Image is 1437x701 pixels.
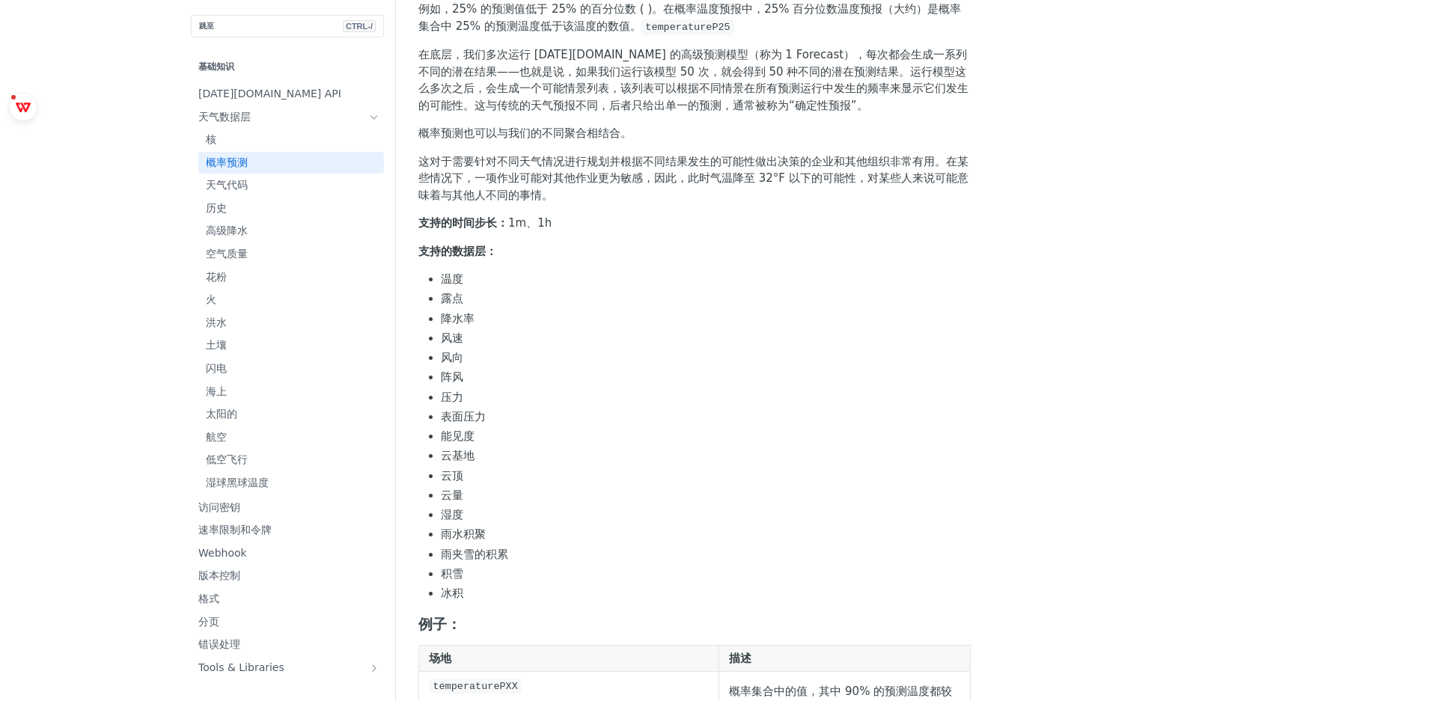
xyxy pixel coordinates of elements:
[433,680,517,691] span: temperaturePXX
[368,662,380,674] button: Show subpages for Tools & Libraries
[198,129,384,151] a: 核
[198,661,364,676] span: Tools & Libraries
[418,245,497,258] font: 支持的数据层：
[441,429,475,443] font: 能见度
[441,351,463,364] font: 风向
[441,489,463,502] font: 云量
[198,198,384,220] a: 历史
[729,652,751,665] font: 描述
[198,243,384,266] a: 空气质量
[198,358,384,380] a: 闪电
[441,312,475,325] font: 降水率
[198,593,219,604] font: 格式
[418,126,632,140] font: 概率预测也可以与我们的不同聚合相结合。
[418,155,968,202] font: 这对于需要针对不同天气情况进行规划并根据不同结果发生的可能性做出决策的企业和其他组织非常有用。在某些情况下，一项作业可能对其他作业更为敏感，因此，此时气温降至 32°F 以下的可能性，对某些人来...
[198,334,384,357] a: 土壤
[206,179,248,191] font: 天气代码
[198,152,384,174] a: 概率预测
[198,312,384,334] a: 洪水
[198,381,384,403] a: 海上
[206,248,248,260] font: 空气质量
[441,469,463,483] font: 云顶
[206,431,227,443] font: 航空
[191,106,384,129] a: 天气数据层隐藏天气数据层的子页面
[441,272,463,286] font: 温度
[198,88,341,100] font: [DATE][DOMAIN_NAME] API
[441,370,463,384] font: 阵风
[418,616,461,632] font: 例子：
[206,316,227,328] font: 洪水
[198,111,251,123] font: 天气数据层
[198,289,384,311] a: 火
[441,527,486,541] font: 雨水积聚
[508,216,552,230] font: 1m、1h
[198,501,240,513] font: 访问密钥
[198,472,384,495] a: 湿球黑球温度
[206,202,227,214] font: 历史
[368,111,380,123] button: 隐藏天气数据层的子页面
[429,652,451,665] font: 场地
[191,657,384,679] a: Tools & LibrariesShow subpages for Tools & Libraries
[198,524,272,536] font: 速率限制和令牌
[199,22,214,30] font: 跳至
[418,48,968,112] font: 在底层，我们多次运行 [DATE][DOMAIN_NAME] 的高级预测模型（称为 1 Forecast），每次都会生成一系列不同的潜在结果——也就是说，如果我们运行该模型 50 次，就会得到 ...
[191,15,384,37] button: 跳至CTRL-/
[191,83,384,105] a: [DATE][DOMAIN_NAME] API
[198,569,240,581] font: 版本控制
[346,22,373,31] font: CTRL-/
[441,331,463,345] font: 风速
[206,224,248,236] font: 高级降水
[191,519,384,542] a: 速率限制和令牌
[198,547,247,559] font: Webhook
[198,61,234,72] font: 基础知识
[198,449,384,471] a: 低空飞行
[191,497,384,519] a: 访问密钥
[441,567,463,581] font: 积雪
[206,408,237,420] font: 太阳的
[198,616,219,628] font: 分页
[441,292,463,305] font: 露点
[418,216,508,230] font: 支持的时间步长：
[441,391,463,404] font: 压力
[198,266,384,289] a: 花粉
[206,133,216,145] font: 核
[441,587,463,600] font: 冰积
[206,453,248,465] font: 低空飞行
[441,508,463,521] font: 湿度
[441,449,475,462] font: 云基地
[198,403,384,426] a: 太阳的
[206,362,227,374] font: 闪电
[645,22,730,33] span: temperatureP25
[198,426,384,449] a: 航空
[191,634,384,656] a: 错误处理
[206,271,227,283] font: 花粉
[441,410,486,423] font: 表面压力
[418,2,466,16] font: 例如，25
[206,385,227,397] font: 海上
[198,220,384,242] a: 高级降水
[191,542,384,565] a: Webhook
[191,565,384,587] a: 版本控制
[206,293,216,305] font: 火
[206,156,248,168] font: 概率预测
[206,339,227,351] font: 土壤
[198,174,384,197] a: 天气代码
[198,638,240,650] font: 错误处理
[191,588,384,610] a: 格式
[191,611,384,634] a: 分页
[206,477,269,489] font: 湿球黑球温度
[418,2,961,33] font: % 的预测值低于 25% 的百分位数 ( )。在概率温度预报中，25% 百分位数温度预报（大约）是概率集合中 25% 的预测温度低于该温度的数值。
[441,548,508,561] font: 雨夹雪的积累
